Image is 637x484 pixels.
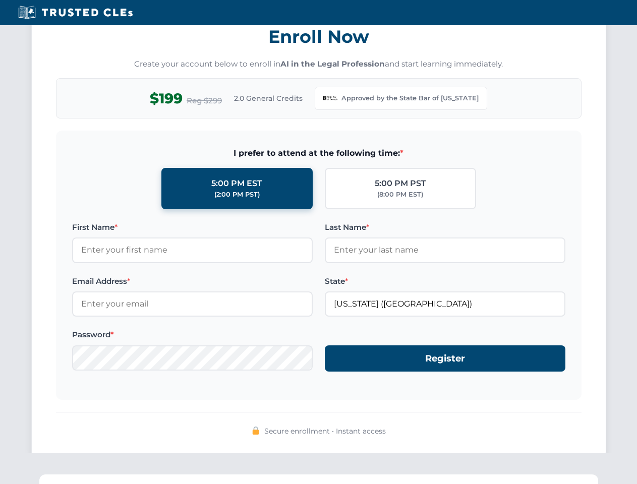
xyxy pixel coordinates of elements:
[15,5,136,20] img: Trusted CLEs
[211,177,262,190] div: 5:00 PM EST
[325,237,565,263] input: Enter your last name
[72,275,313,287] label: Email Address
[264,426,386,437] span: Secure enrollment • Instant access
[377,190,423,200] div: (8:00 PM EST)
[325,291,565,317] input: Georgia (GA)
[56,21,582,52] h3: Enroll Now
[72,237,313,263] input: Enter your first name
[72,329,313,341] label: Password
[325,345,565,372] button: Register
[341,93,479,103] span: Approved by the State Bar of [US_STATE]
[72,147,565,160] span: I prefer to attend at the following time:
[280,59,385,69] strong: AI in the Legal Profession
[325,275,565,287] label: State
[375,177,426,190] div: 5:00 PM PST
[56,58,582,70] p: Create your account below to enroll in and start learning immediately.
[323,91,337,105] img: Georgia Bar
[72,291,313,317] input: Enter your email
[187,95,222,107] span: Reg $299
[252,427,260,435] img: 🔒
[234,93,303,104] span: 2.0 General Credits
[150,87,183,110] span: $199
[72,221,313,233] label: First Name
[214,190,260,200] div: (2:00 PM PST)
[325,221,565,233] label: Last Name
